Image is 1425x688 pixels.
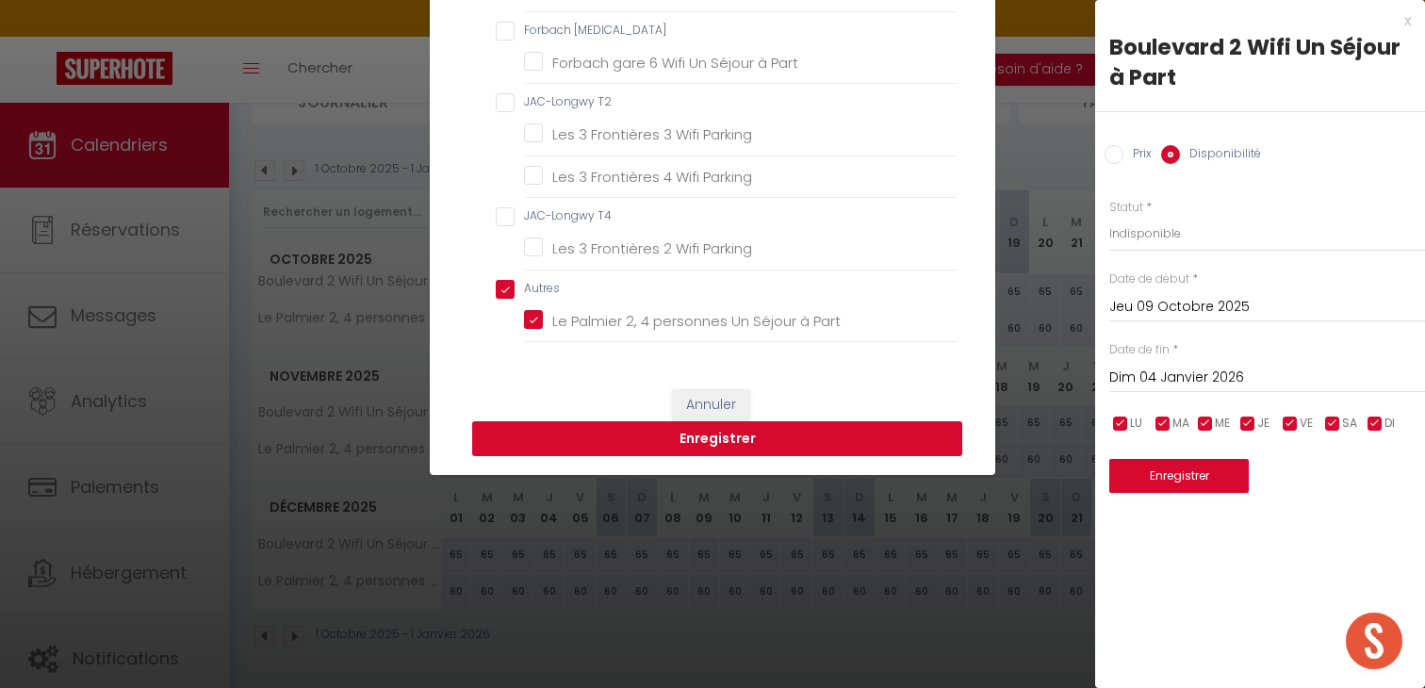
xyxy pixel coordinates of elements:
[1172,415,1189,433] span: MA
[1180,145,1261,166] label: Disponibilité
[1109,199,1143,217] label: Statut
[1384,415,1395,433] span: DI
[472,421,962,457] button: Enregistrer
[1257,415,1269,433] span: JE
[1109,270,1189,288] label: Date de début
[1109,32,1411,92] div: Boulevard 2 Wifi Un Séjour à Part
[1095,9,1411,32] div: x
[1109,341,1170,359] label: Date de fin
[1342,415,1357,433] span: SA
[552,167,752,187] span: Les 3 Frontières 4 Wifi Parking
[1130,415,1142,433] span: LU
[552,311,841,331] span: Le Palmier 2, 4 personnes Un Séjour à Part
[1123,145,1152,166] label: Prix
[552,53,798,73] span: Forbach gare 6 Wifi Un Séjour à Part
[1109,459,1249,493] button: Enregistrer
[1346,613,1402,669] div: Ouvrir le chat
[1215,415,1230,433] span: ME
[1300,415,1313,433] span: VE
[672,389,750,421] button: Annuler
